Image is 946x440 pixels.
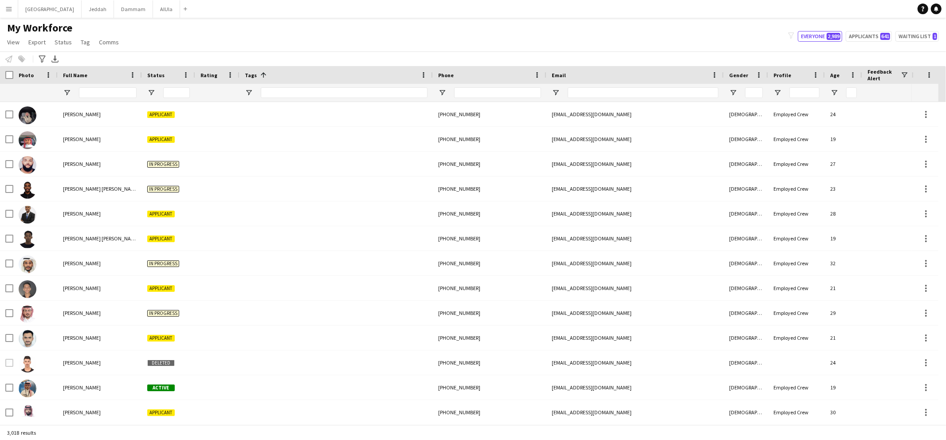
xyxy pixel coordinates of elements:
[63,310,101,316] span: [PERSON_NAME]
[880,33,890,40] span: 641
[63,285,101,291] span: [PERSON_NAME]
[55,38,72,46] span: Status
[724,276,768,300] div: [DEMOGRAPHIC_DATA]
[4,36,23,48] a: View
[200,72,217,79] span: Rating
[63,210,101,217] span: [PERSON_NAME]
[147,285,175,292] span: Applicant
[895,31,939,42] button: Waiting list1
[768,177,825,201] div: Employed Crew
[19,405,36,422] img: Abdulaziz Almutairi
[724,226,768,251] div: [DEMOGRAPHIC_DATA]
[433,127,546,151] div: [PHONE_NUMBER]
[546,127,724,151] div: [EMAIL_ADDRESS][DOMAIN_NAME]
[19,355,36,373] img: Abdulaziz Alenezi
[50,54,60,64] app-action-btn: Export XLSX
[433,251,546,275] div: [PHONE_NUMBER]
[245,89,253,97] button: Open Filter Menu
[830,89,838,97] button: Open Filter Menu
[825,375,862,400] div: 19
[438,89,446,97] button: Open Filter Menu
[433,350,546,375] div: [PHONE_NUMBER]
[724,375,768,400] div: [DEMOGRAPHIC_DATA]
[19,231,36,248] img: Abdellah Ali Mohammed
[789,87,820,98] input: Profile Filter Input
[768,400,825,424] div: Employed Crew
[28,38,46,46] span: Export
[568,87,718,98] input: Email Filter Input
[724,251,768,275] div: [DEMOGRAPHIC_DATA]
[546,152,724,176] div: [EMAIL_ADDRESS][DOMAIN_NAME]
[7,38,20,46] span: View
[745,87,763,98] input: Gender Filter Input
[19,206,36,224] img: Abdelaziz Yaseen
[63,89,71,97] button: Open Filter Menu
[147,161,179,168] span: In progress
[546,177,724,201] div: [EMAIL_ADDRESS][DOMAIN_NAME]
[147,111,175,118] span: Applicant
[433,375,546,400] div: [PHONE_NUMBER]
[552,72,566,79] span: Email
[51,36,75,48] a: Status
[19,330,36,348] img: Abdulaziz Alanazi
[63,260,101,267] span: [PERSON_NAME]
[546,375,724,400] div: [EMAIL_ADDRESS][DOMAIN_NAME]
[546,326,724,350] div: [EMAIL_ADDRESS][DOMAIN_NAME]
[846,31,892,42] button: Applicants641
[153,0,180,18] button: AlUla
[552,89,560,97] button: Open Filter Menu
[724,152,768,176] div: [DEMOGRAPHIC_DATA]
[825,301,862,325] div: 29
[19,255,36,273] img: Abdulahadi Abdulhadi
[147,72,165,79] span: Status
[81,38,90,46] span: Tag
[433,276,546,300] div: [PHONE_NUMBER]
[19,380,36,397] img: Abdulaziz Aljubayri
[825,201,862,226] div: 28
[846,87,857,98] input: Age Filter Input
[19,106,36,124] img: Abdalaziz Alrdadi
[5,359,13,367] input: Row Selection is disabled for this row (unchecked)
[63,111,101,118] span: [PERSON_NAME]
[724,127,768,151] div: [DEMOGRAPHIC_DATA]
[147,136,175,143] span: Applicant
[825,326,862,350] div: 21
[438,72,454,79] span: Phone
[433,400,546,424] div: [PHONE_NUMBER]
[825,177,862,201] div: 23
[63,72,87,79] span: Full Name
[433,326,546,350] div: [PHONE_NUMBER]
[261,87,428,98] input: Tags Filter Input
[147,89,155,97] button: Open Filter Menu
[147,360,175,366] span: Deleted
[768,326,825,350] div: Employed Crew
[724,177,768,201] div: [DEMOGRAPHIC_DATA]
[546,201,724,226] div: [EMAIL_ADDRESS][DOMAIN_NAME]
[546,226,724,251] div: [EMAIL_ADDRESS][DOMAIN_NAME]
[433,201,546,226] div: [PHONE_NUMBER]
[79,87,137,98] input: Full Name Filter Input
[724,350,768,375] div: [DEMOGRAPHIC_DATA]
[454,87,541,98] input: Phone Filter Input
[147,310,179,317] span: In progress
[768,301,825,325] div: Employed Crew
[768,276,825,300] div: Employed Crew
[99,38,119,46] span: Comms
[827,33,840,40] span: 2,989
[19,72,34,79] span: Photo
[773,89,781,97] button: Open Filter Menu
[825,276,862,300] div: 21
[147,409,175,416] span: Applicant
[825,127,862,151] div: 19
[546,276,724,300] div: [EMAIL_ADDRESS][DOMAIN_NAME]
[546,301,724,325] div: [EMAIL_ADDRESS][DOMAIN_NAME]
[63,359,101,366] span: [PERSON_NAME]
[825,251,862,275] div: 32
[825,400,862,424] div: 30
[867,68,900,82] span: Feedback Alert
[546,400,724,424] div: [EMAIL_ADDRESS][DOMAIN_NAME]
[7,21,72,35] span: My Workforce
[63,136,101,142] span: [PERSON_NAME]
[724,400,768,424] div: [DEMOGRAPHIC_DATA]
[63,409,101,416] span: [PERSON_NAME]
